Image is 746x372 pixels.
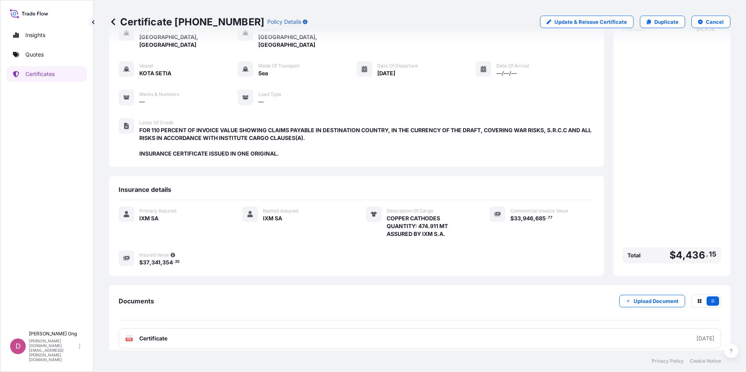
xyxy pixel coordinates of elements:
[548,216,552,219] span: 77
[7,27,87,43] a: Insights
[139,63,153,69] span: Vessel
[652,358,684,364] a: Privacy Policy
[16,342,21,350] span: D
[263,208,298,214] span: Named Assured
[7,66,87,82] a: Certificates
[387,208,433,214] span: Description Of Cargo
[139,260,143,265] span: $
[540,16,634,28] a: Update & Reissue Certificate
[387,214,448,238] span: COPPER CATHODES QUANTITY: 474.911 MT ASSURED BY IXM S.A.
[160,260,162,265] span: ,
[670,250,676,260] span: $
[139,69,171,77] span: KOTA SETIA
[139,252,169,258] span: Insured Value
[139,208,176,214] span: Primary Assured
[654,18,679,26] p: Duplicate
[676,250,682,260] span: 4
[706,18,724,26] p: Cancel
[523,216,533,221] span: 946
[627,252,641,259] span: Total
[690,358,721,364] a: Cookie Notice
[640,16,685,28] a: Duplicate
[496,69,517,77] span: —/—/—
[258,69,268,77] span: Sea
[533,216,535,221] span: ,
[258,63,300,69] span: Mode of Transport
[162,260,173,265] span: 354
[149,260,151,265] span: ,
[258,98,264,106] span: —
[258,91,281,97] span: Load Type
[521,216,523,221] span: ,
[619,295,685,307] button: Upload Document
[143,260,149,265] span: 37
[173,260,174,263] span: .
[510,216,514,221] span: $
[29,331,77,337] p: [PERSON_NAME] Ong
[127,338,132,341] text: PDF
[682,250,686,260] span: ,
[686,250,705,260] span: 436
[510,208,568,214] span: Commercial Invoice Value
[7,47,87,62] a: Quotes
[691,16,730,28] button: Cancel
[119,328,721,349] a: PDFCertificate[DATE]
[634,297,679,305] p: Upload Document
[139,91,179,97] span: Marks & Numbers
[496,63,529,69] span: Date of Arrival
[29,338,77,362] p: [PERSON_NAME][DOMAIN_NAME][EMAIL_ADDRESS][PERSON_NAME][DOMAIN_NAME]
[706,252,708,257] span: .
[175,260,179,263] span: 35
[377,69,395,77] span: [DATE]
[25,51,44,58] p: Quotes
[25,70,55,78] p: Certificates
[535,216,546,221] span: 685
[139,214,158,222] span: IXM SA
[696,335,714,342] div: [DATE]
[546,216,547,219] span: .
[554,18,627,26] p: Update & Reissue Certificate
[139,98,145,106] span: —
[119,186,171,193] span: Insurance details
[139,126,595,158] span: FOR 110 PERCENT OF INVOICE VALUE SHOWING CLAIMS PAYABLE IN DESTINATION COUNTRY, IN THE CURRENCY O...
[377,63,418,69] span: Date of Departure
[267,18,301,26] p: Policy Details
[109,16,264,28] p: Certificate [PHONE_NUMBER]
[25,31,45,39] p: Insights
[709,252,716,257] span: 15
[263,214,282,222] span: IXM SA
[139,120,174,126] span: Letter of Credit
[514,216,521,221] span: 33
[139,335,167,342] span: Certificate
[119,297,154,305] span: Documents
[151,260,160,265] span: 341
